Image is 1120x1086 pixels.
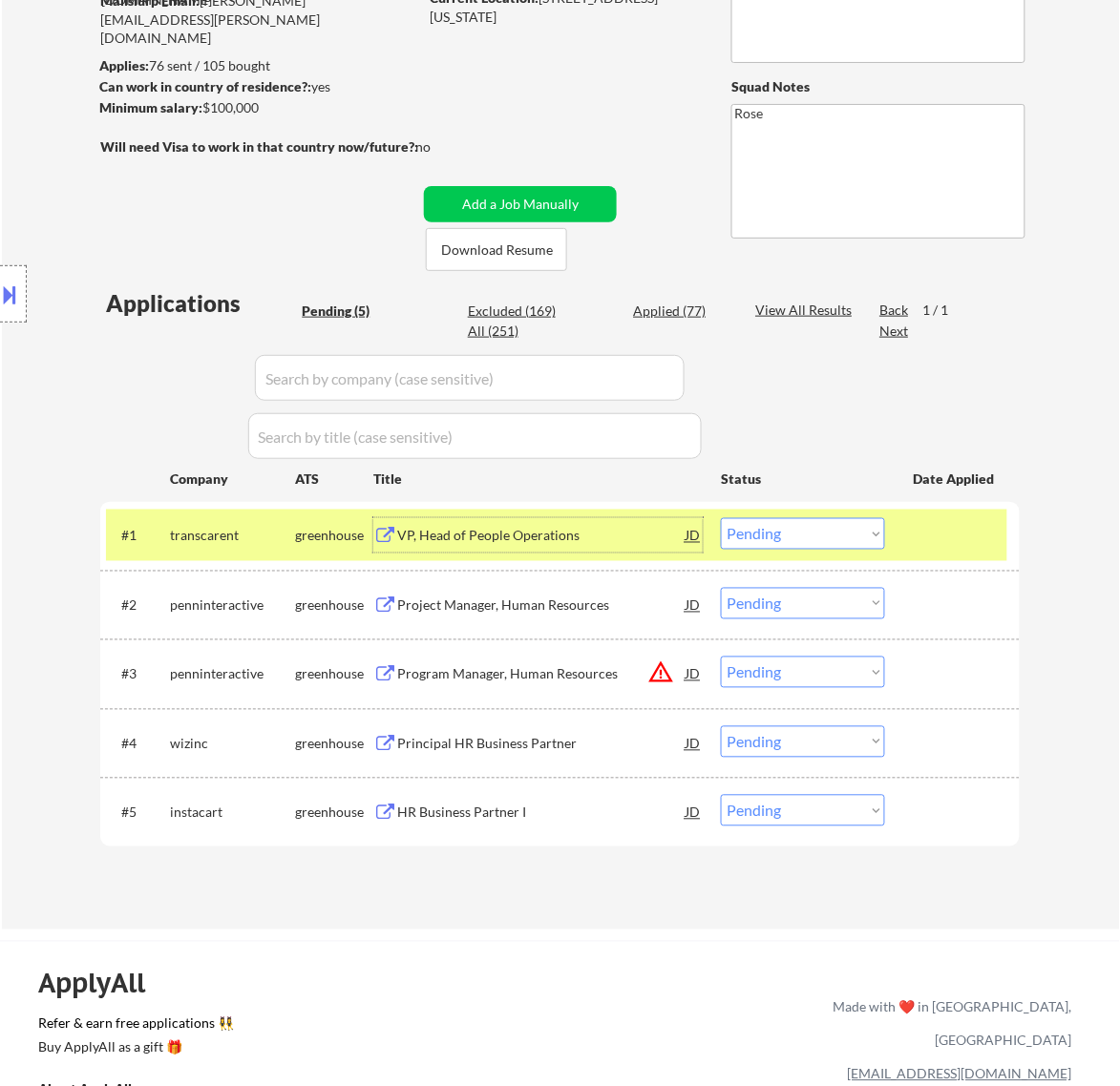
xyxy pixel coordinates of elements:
[879,322,910,341] div: Next
[633,302,729,321] div: Applied (77)
[38,1017,434,1037] a: Refer & earn free applications 👯‍♀️
[38,1037,229,1061] a: Buy ApplyAll as a gift 🎁
[99,99,202,115] strong: Minimum salary:
[121,665,155,684] div: #3
[295,596,373,616] div: greenhouse
[684,588,703,622] div: JD
[397,665,686,684] div: Program Manager, Human Resources
[684,657,703,691] div: JD
[38,1041,229,1055] div: Buy ApplyAll as a gift 🎁
[684,795,703,829] div: JD
[170,596,295,616] div: penninteractive
[922,301,966,320] div: 1 / 1
[731,77,1025,96] div: Squad Notes
[647,659,674,686] button: warning_amber
[755,301,857,320] div: View All Results
[684,518,703,553] div: JD
[170,665,295,684] div: penninteractive
[170,470,295,489] div: Company
[397,596,686,616] div: Project Manager, Human Resources
[121,804,155,823] div: #5
[248,413,702,459] input: Search by title (case sensitive)
[826,991,1072,1057] div: Made with ❤️ in [GEOGRAPHIC_DATA], [GEOGRAPHIC_DATA]
[170,527,295,546] div: transcarent
[295,665,373,684] div: greenhouse
[302,302,397,321] div: Pending (5)
[373,470,703,489] div: Title
[121,527,155,546] div: #1
[38,968,167,1000] div: ApplyAll
[468,302,563,321] div: Excluded (169)
[848,1066,1072,1082] a: [EMAIL_ADDRESS][DOMAIN_NAME]
[913,470,997,489] div: Date Applied
[255,355,685,401] input: Search by company (case sensitive)
[99,98,417,117] div: $100,000
[99,78,311,94] strong: Can work in country of residence?:
[121,735,155,754] div: #4
[121,596,155,616] div: #2
[397,735,686,754] div: Principal HR Business Partner
[99,77,412,96] div: yes
[468,322,563,341] div: All (251)
[721,461,885,495] div: Status
[99,57,149,73] strong: Applies:
[295,735,373,754] div: greenhouse
[415,137,470,157] div: no
[295,527,373,546] div: greenhouse
[295,804,373,823] div: greenhouse
[684,726,703,761] div: JD
[397,804,686,823] div: HR Business Partner I
[170,735,295,754] div: wizinc
[424,186,617,222] button: Add a Job Manually
[426,228,567,271] button: Download Resume
[879,301,910,320] div: Back
[99,56,417,75] div: 76 sent / 105 bought
[397,527,686,546] div: VP, Head of People Operations
[295,470,373,489] div: ATS
[170,804,295,823] div: instacart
